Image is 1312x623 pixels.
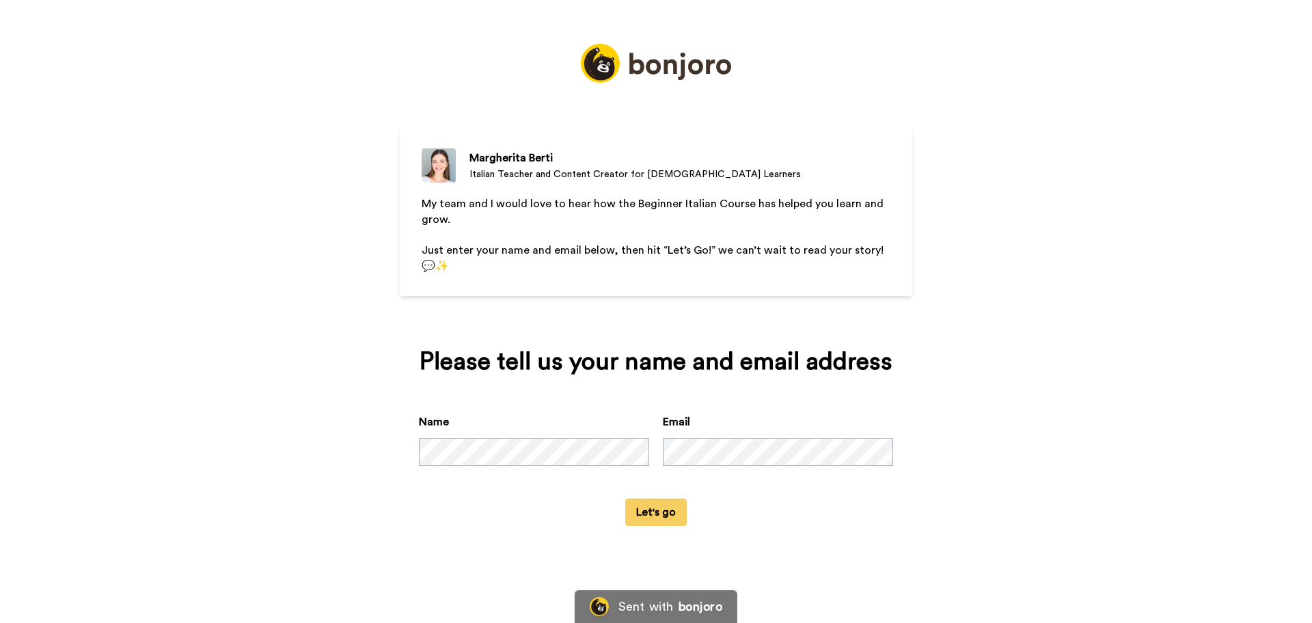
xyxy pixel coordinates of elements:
[469,168,801,181] div: Italian Teacher and Content Creator for [DEMOGRAPHIC_DATA] Learners
[590,597,609,616] img: Bonjoro Logo
[625,499,687,526] button: Let's go
[419,414,449,430] label: Name
[679,600,722,613] div: bonjoro
[469,150,801,166] div: Margherita Berti
[422,245,886,271] span: Just enter your name and email below, then hit “Let’s Go!” we can’t wait to read your story! 💬✨
[422,148,456,183] img: Italian Teacher and Content Creator for Italian Learners
[419,348,893,375] div: Please tell us your name and email address
[575,590,737,623] a: Bonjoro LogoSent withbonjoro
[618,600,673,613] div: Sent with
[422,198,886,225] span: My team and I would love to hear how the Beginner Italian Course has helped you learn and grow.
[663,414,690,430] label: Email
[581,44,731,83] img: https://static.bonjoro.com/a7bb697905cb3ca95e0e515813105cbfb1f9ab5f/assets/images/logos/logo_full...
